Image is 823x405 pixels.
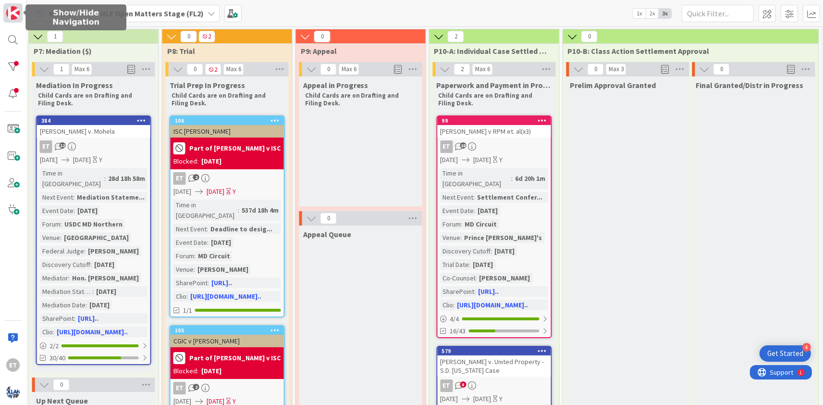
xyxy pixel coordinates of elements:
[87,300,112,310] div: [DATE]
[512,173,513,184] span: :
[78,314,98,323] a: [URL]..
[696,80,804,90] span: Final Granted/Distr in Progress
[471,259,496,270] div: [DATE]
[57,328,128,336] a: [URL][DOMAIN_NAME]..
[320,213,337,224] span: 0
[41,117,150,124] div: 384
[92,259,117,270] div: [DATE]
[181,31,197,42] span: 0
[20,1,44,13] span: Support
[441,380,453,392] div: ET
[441,246,491,256] div: Discovery Cutoff
[86,246,141,256] div: [PERSON_NAME]
[303,80,369,90] span: Appeal in Progress
[454,300,455,310] span: :
[305,91,401,107] strong: Child Cards are on Drafting and Filing Desk.
[475,286,476,297] span: :
[441,168,512,189] div: Time in [GEOGRAPHIC_DATA]
[477,273,533,283] div: [PERSON_NAME]
[170,80,245,90] span: Trial Prep In Progress
[90,259,92,270] span: :
[70,273,141,283] div: Hon. [PERSON_NAME]
[461,219,463,229] span: :
[170,115,285,317] a: 106ISC [PERSON_NAME]Part of [PERSON_NAME] v ISCBlocked:[DATE]ET[DATE][DATE]YTime in [GEOGRAPHIC_D...
[74,205,75,216] span: :
[320,63,337,75] span: 0
[441,394,458,404] span: [DATE]
[609,67,624,72] div: Max 3
[492,246,517,256] div: [DATE]
[173,251,194,261] div: Forum
[193,384,199,390] span: 2
[450,326,466,336] span: 16/43
[682,5,754,22] input: Quick Filter...
[40,168,104,189] div: Time in [GEOGRAPHIC_DATA]
[171,172,284,185] div: ET
[239,205,281,215] div: 537d 18h 4m
[38,91,134,107] strong: Child Cards are on Drafting and Filing Desk.
[441,205,474,216] div: Event Date
[568,46,807,56] span: P10-B: Class Action Settlement Approval
[74,192,147,202] div: Mediation Stateme...
[106,173,147,184] div: 28d 18h 58m
[86,300,87,310] span: :
[442,117,551,124] div: 99
[475,192,545,202] div: Settlement Confer...
[40,140,52,153] div: ET
[61,232,131,243] div: [GEOGRAPHIC_DATA]
[60,232,61,243] span: :
[207,237,209,248] span: :
[171,116,284,138] div: 106ISC [PERSON_NAME]
[37,116,150,125] div: 384
[474,205,476,216] span: :
[40,205,74,216] div: Event Date
[439,91,534,107] strong: Child Cards are on Drafting and Filing Desk.
[476,205,501,216] div: [DATE]
[438,140,551,153] div: ET
[207,187,224,197] span: [DATE]
[802,343,811,352] div: 4
[469,259,471,270] span: :
[474,394,491,404] span: [DATE]
[441,140,453,153] div: ET
[205,63,221,75] span: 2
[437,80,552,90] span: Paperwork and Payment in Progress
[208,278,209,288] span: :
[438,313,551,325] div: 4/4
[173,382,186,394] div: ET
[438,355,551,377] div: [PERSON_NAME] v. United Property - S.D. [US_STATE] Case
[461,232,462,243] span: :
[460,142,467,149] span: 18
[171,125,284,138] div: ISC [PERSON_NAME]
[40,246,84,256] div: Federal Judge
[450,314,459,324] span: 4 / 4
[6,6,20,20] img: Visit kanbanzone.com
[49,341,59,351] span: 2 / 2
[646,9,659,18] span: 2x
[201,366,221,376] div: [DATE]
[201,156,221,166] div: [DATE]
[104,173,106,184] span: :
[500,394,503,404] div: Y
[462,232,545,243] div: Prince [PERSON_NAME]'s
[29,8,123,26] h5: Show/Hide Navigation
[173,278,208,288] div: SharePoint
[175,117,284,124] div: 106
[94,286,119,297] div: [DATE]
[99,155,102,165] div: Y
[438,347,551,377] div: 579[PERSON_NAME] v. United Property - S.D. [US_STATE] Case
[40,327,53,337] div: Clio
[34,46,147,56] span: P7: Mediation ($)
[437,115,552,338] a: 99[PERSON_NAME] v RPM et. al(x3)ET[DATE][DATE]YTime in [GEOGRAPHIC_DATA]:6d 20h 1mNext Event:Sett...
[173,172,186,185] div: ET
[40,192,73,202] div: Next Event
[460,381,467,388] span: 8
[441,155,458,165] span: [DATE]
[438,116,551,125] div: 99
[633,9,646,18] span: 1x
[226,67,241,72] div: Max 6
[301,46,414,56] span: P9: Appeal
[40,232,60,243] div: Venue
[193,174,199,180] span: 2
[209,237,233,248] div: [DATE]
